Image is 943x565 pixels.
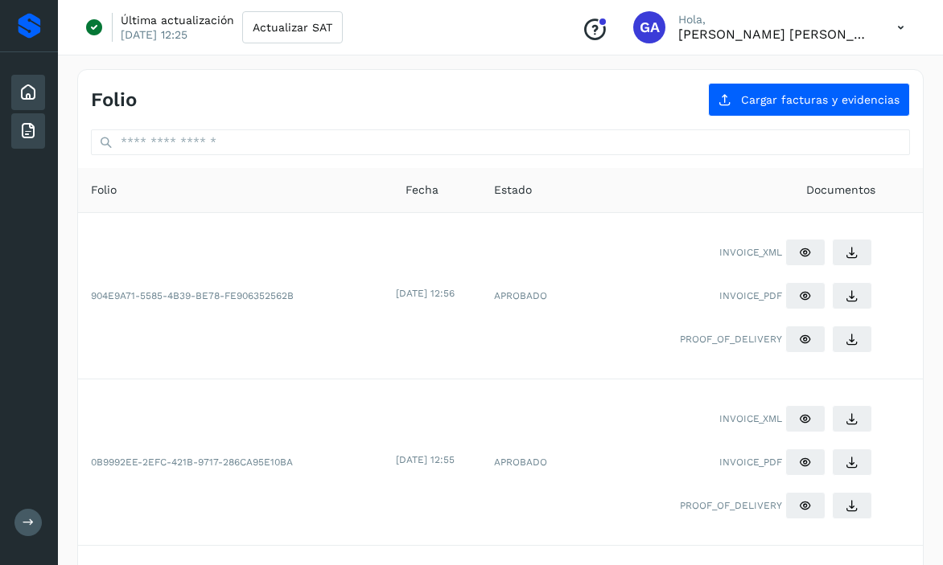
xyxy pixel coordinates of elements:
td: 0B9992EE-2EFC-421B-9717-286CA95E10BA [78,379,393,546]
div: [DATE] 12:56 [396,286,478,301]
span: PROOF_OF_DELIVERY [680,332,782,346]
span: INVOICE_PDF [719,289,782,303]
span: Fecha [406,182,439,199]
button: Actualizar SAT [242,11,343,43]
span: PROOF_OF_DELIVERY [680,498,782,513]
span: Actualizar SAT [253,22,332,33]
div: Inicio [11,75,45,110]
button: Cargar facturas y evidencias [708,83,910,117]
p: GUILLERMO ALBERTO RODRIGUEZ [678,27,871,42]
div: [DATE] 12:55 [396,452,478,467]
p: Hola, [678,13,871,27]
p: [DATE] 12:25 [121,27,187,42]
td: 904E9A71-5585-4B39-BE78-FE906352562B [78,213,393,379]
span: Folio [91,182,117,199]
span: Documentos [806,182,875,199]
h4: Folio [91,88,137,112]
p: Última actualización [121,13,234,27]
td: APROBADO [481,379,588,546]
span: INVOICE_PDF [719,455,782,469]
span: Cargar facturas y evidencias [741,94,900,105]
span: INVOICE_XML [719,245,782,260]
div: Facturas [11,113,45,149]
span: Estado [494,182,532,199]
td: APROBADO [481,213,588,379]
span: INVOICE_XML [719,411,782,426]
